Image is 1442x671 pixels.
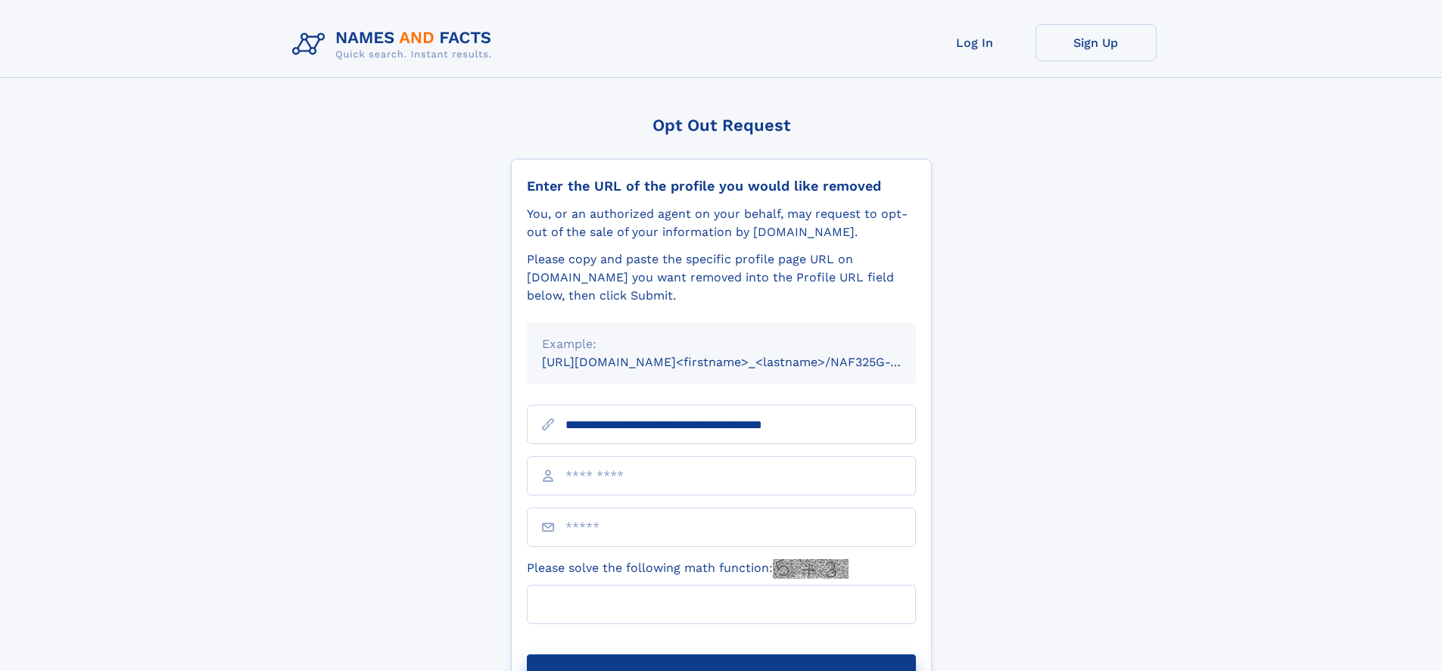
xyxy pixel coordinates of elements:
small: [URL][DOMAIN_NAME]<firstname>_<lastname>/NAF325G-xxxxxxxx [542,355,945,369]
div: Please copy and paste the specific profile page URL on [DOMAIN_NAME] you want removed into the Pr... [527,250,916,305]
a: Sign Up [1036,24,1157,61]
div: Example: [542,335,901,353]
label: Please solve the following math function: [527,559,849,579]
div: You, or an authorized agent on your behalf, may request to opt-out of the sale of your informatio... [527,205,916,241]
div: Opt Out Request [511,116,932,135]
img: Logo Names and Facts [286,24,504,65]
div: Enter the URL of the profile you would like removed [527,178,916,194]
a: Log In [914,24,1036,61]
